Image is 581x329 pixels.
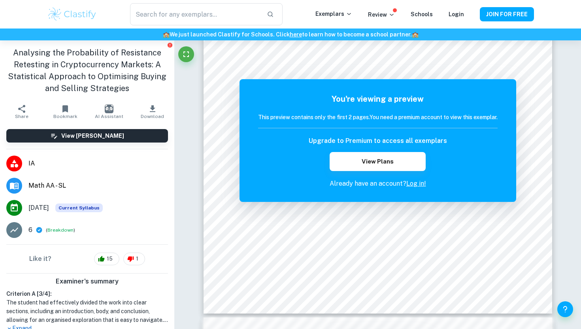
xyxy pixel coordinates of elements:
[258,179,498,188] p: Already have an account?
[6,298,168,324] h1: The student had effectively divided the work into clear sections, including an introduction, body...
[46,226,75,234] span: ( )
[6,47,168,94] h1: Analysing the Probability of Resistance Retesting in Cryptocurrency Markets: A Statistical Approa...
[28,181,168,190] span: Math AA - SL
[29,254,51,264] h6: Like it?
[141,114,164,119] span: Download
[28,159,168,168] span: IA
[95,114,123,119] span: AI Assistant
[3,277,171,286] h6: Examiner's summary
[315,10,352,18] p: Exemplars
[131,101,174,123] button: Download
[2,30,579,39] h6: We just launched Clastify for Schools. Click to learn how to become a school partner.
[15,114,28,119] span: Share
[28,225,32,235] p: 6
[102,255,117,263] span: 15
[6,289,168,298] h6: Criterion A [ 3 / 4 ]:
[163,31,170,38] span: 🏫
[61,131,124,140] h6: View [PERSON_NAME]
[330,152,425,171] button: View Plans
[167,42,173,48] button: Report issue
[28,203,49,213] span: [DATE]
[6,129,168,143] button: View [PERSON_NAME]
[47,6,97,22] img: Clastify logo
[132,255,143,263] span: 1
[411,11,433,17] a: Schools
[55,203,103,212] div: This exemplar is based on the current syllabus. Feel free to refer to it for inspiration/ideas wh...
[130,3,260,25] input: Search for any exemplars...
[406,180,426,187] a: Log in!
[258,113,498,122] h6: This preview contains only the first 2 pages. You need a premium account to view this exemplar.
[55,203,103,212] span: Current Syllabus
[94,253,119,265] div: 15
[123,253,145,265] div: 1
[412,31,419,38] span: 🏫
[43,101,87,123] button: Bookmark
[480,7,534,21] button: JOIN FOR FREE
[87,101,131,123] button: AI Assistant
[258,93,498,105] h5: You're viewing a preview
[557,301,573,317] button: Help and Feedback
[309,136,447,146] h6: Upgrade to Premium to access all exemplars
[449,11,464,17] a: Login
[105,105,113,113] img: AI Assistant
[368,10,395,19] p: Review
[47,226,74,234] button: Breakdown
[178,46,194,62] button: Fullscreen
[290,31,302,38] a: here
[53,114,77,119] span: Bookmark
